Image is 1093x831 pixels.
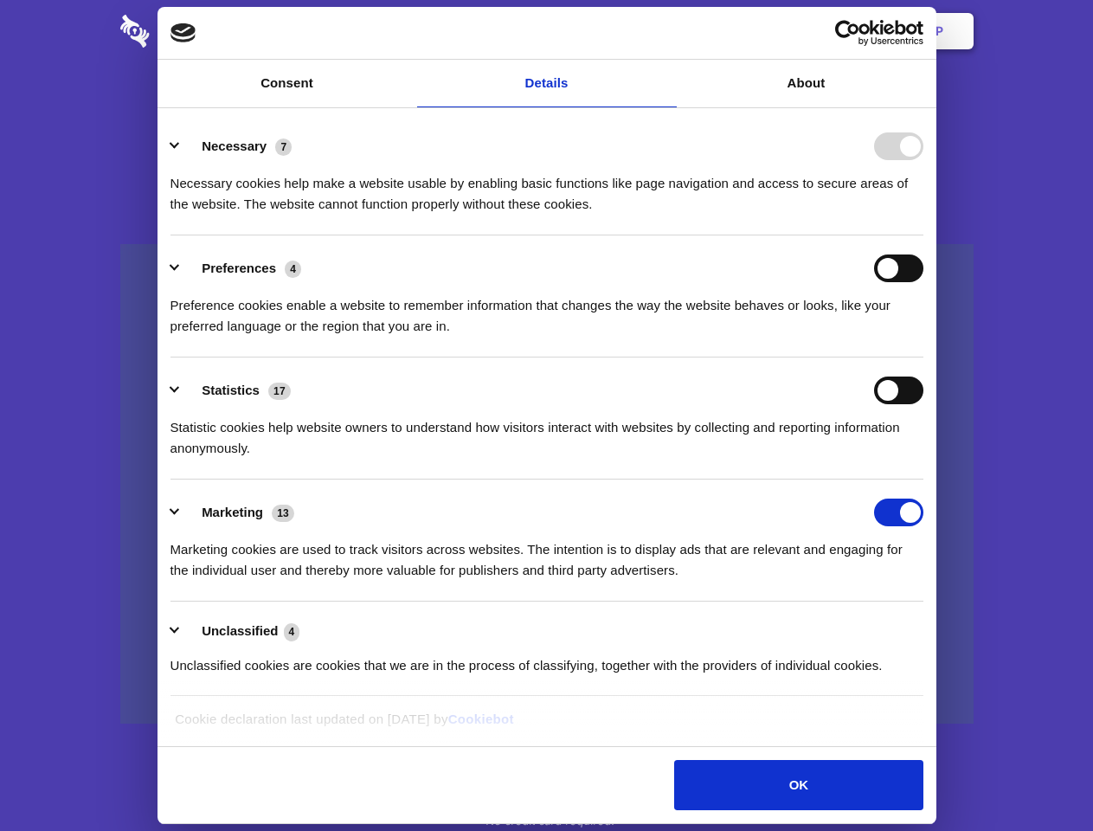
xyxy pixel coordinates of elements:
a: Wistia video thumbnail [120,244,974,725]
span: 7 [275,138,292,156]
button: Necessary (7) [170,132,303,160]
button: Unclassified (4) [170,621,311,642]
iframe: Drift Widget Chat Controller [1006,744,1072,810]
a: About [677,60,936,107]
a: Cookiebot [448,712,514,726]
button: Marketing (13) [170,499,305,526]
h1: Eliminate Slack Data Loss. [120,78,974,140]
label: Preferences [202,261,276,275]
a: Login [785,4,860,58]
span: 4 [285,261,301,278]
div: Cookie declaration last updated on [DATE] by [162,709,931,743]
div: Unclassified cookies are cookies that we are in the process of classifying, together with the pro... [170,642,923,676]
button: Statistics (17) [170,377,302,404]
label: Marketing [202,505,263,519]
a: Consent [158,60,417,107]
span: 13 [272,505,294,522]
button: Preferences (4) [170,254,312,282]
img: logo-wordmark-white-trans-d4663122ce5f474addd5e946df7df03e33cb6a1c49d2221995e7729f52c070b2.svg [120,15,268,48]
h4: Auto-redaction of sensitive data, encrypted data sharing and self-destructing private chats. Shar... [120,158,974,215]
img: logo [170,23,196,42]
a: Details [417,60,677,107]
a: Contact [702,4,781,58]
div: Marketing cookies are used to track visitors across websites. The intention is to display ads tha... [170,526,923,581]
div: Statistic cookies help website owners to understand how visitors interact with websites by collec... [170,404,923,459]
div: Preference cookies enable a website to remember information that changes the way the website beha... [170,282,923,337]
a: Pricing [508,4,583,58]
a: Usercentrics Cookiebot - opens in a new window [772,20,923,46]
label: Necessary [202,138,267,153]
button: OK [674,760,923,810]
span: 17 [268,383,291,400]
label: Statistics [202,383,260,397]
div: Necessary cookies help make a website usable by enabling basic functions like page navigation and... [170,160,923,215]
span: 4 [284,623,300,641]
